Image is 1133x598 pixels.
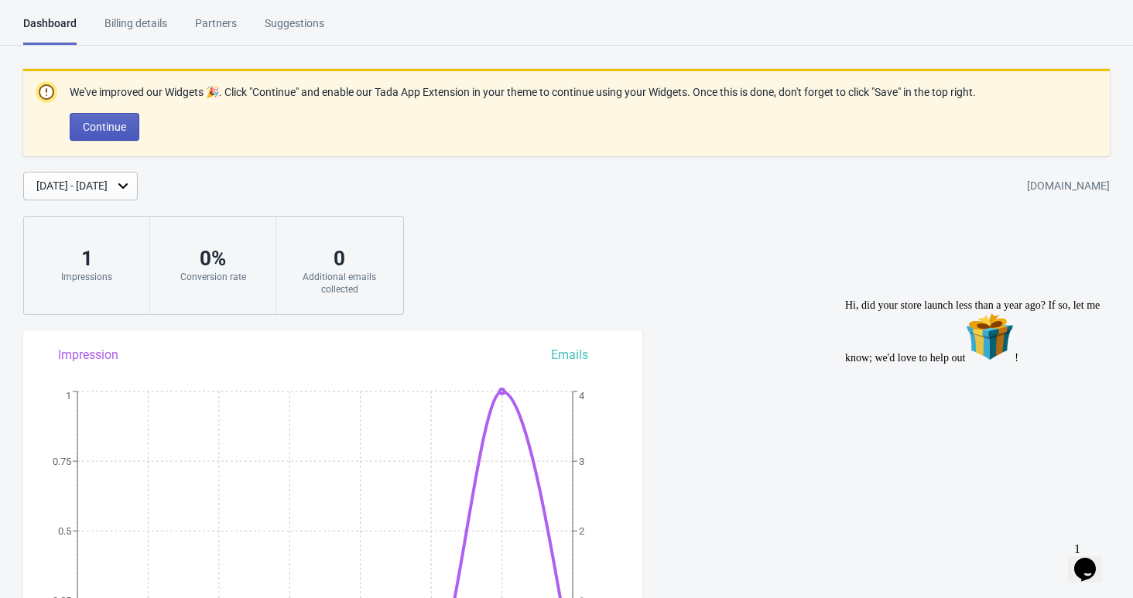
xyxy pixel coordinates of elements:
[104,15,167,43] div: Billing details
[579,456,584,467] tspan: 3
[195,15,237,43] div: Partners
[58,525,71,537] tspan: 0.5
[70,113,139,141] button: Continue
[23,15,77,45] div: Dashboard
[70,84,976,101] p: We've improved our Widgets 🎉. Click "Continue" and enable our Tada App Extension in your theme to...
[292,271,387,296] div: Additional emails collected
[53,456,71,467] tspan: 0.75
[83,121,126,133] span: Continue
[1068,536,1118,583] iframe: chat widget
[126,19,176,68] img: :gift:
[292,246,387,271] div: 0
[39,246,134,271] div: 1
[1027,173,1110,200] div: [DOMAIN_NAME]
[839,293,1118,528] iframe: chat widget
[166,246,260,271] div: 0 %
[6,6,285,71] div: Hi, did your store launch less than a year ago? If so, let me know; we'd love to help out🎁!
[166,271,260,283] div: Conversion rate
[66,390,71,402] tspan: 1
[39,271,134,283] div: Impressions
[579,390,585,402] tspan: 4
[36,178,108,194] div: [DATE] - [DATE]
[6,6,261,70] span: Hi, did your store launch less than a year ago? If so, let me know; we'd love to help out !
[265,15,324,43] div: Suggestions
[579,525,584,537] tspan: 2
